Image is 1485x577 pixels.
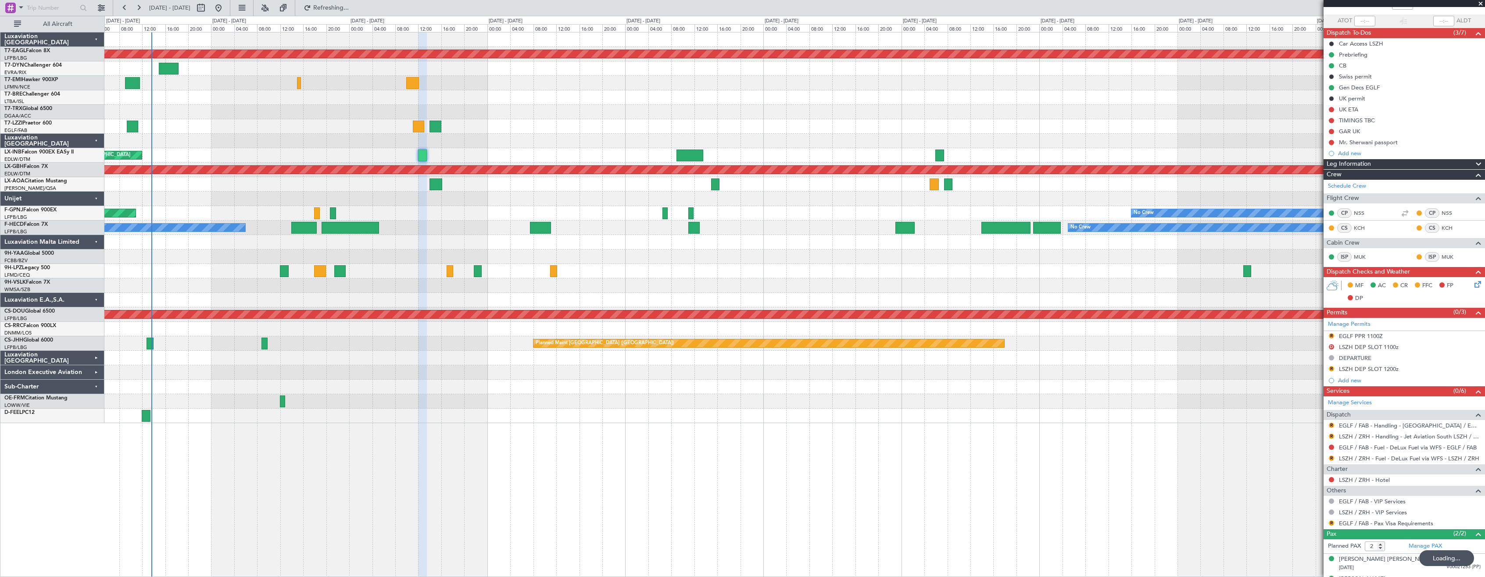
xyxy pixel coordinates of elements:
div: 04:00 [372,24,395,32]
span: FP [1447,281,1453,290]
a: LX-AOACitation Mustang [4,178,67,184]
span: FFC [1422,281,1432,290]
a: KCH [1442,224,1461,232]
div: DEPARTURE [1339,354,1371,362]
span: V00021253 (PP) [1446,563,1481,571]
div: 20:00 [1016,24,1039,32]
span: 9H-LPZ [4,265,22,271]
a: LSZH / ZRH - Hotel [1339,476,1390,484]
span: (0/6) [1453,386,1466,395]
div: UK permit [1339,95,1365,102]
div: CS [1425,223,1439,233]
div: [DATE] - [DATE] [1041,18,1074,25]
div: 12:00 [970,24,993,32]
a: EVRA/RIX [4,69,26,76]
div: 20:00 [878,24,901,32]
a: LTBA/ISL [4,98,24,105]
div: UK ETA [1339,106,1358,113]
div: 04:00 [1063,24,1085,32]
span: Charter [1327,464,1348,474]
button: D [1329,344,1334,349]
div: 04:00 [234,24,257,32]
div: 20:00 [741,24,763,32]
div: 16:00 [717,24,740,32]
a: F-GPNJFalcon 900EX [4,207,57,213]
a: Schedule Crew [1328,182,1366,191]
a: 9H-LPZLegacy 500 [4,265,50,271]
a: FCBB/BZV [4,257,28,264]
span: MF [1355,281,1363,290]
div: 00:00 [349,24,372,32]
div: 12:00 [1246,24,1269,32]
div: Prebriefing [1339,51,1367,58]
button: Refreshing... [300,1,352,15]
div: 16:00 [855,24,878,32]
span: Dispatch Checks and Weather [1327,267,1410,277]
span: Leg Information [1327,159,1371,169]
span: CS-JHH [4,338,23,343]
a: F-HECDFalcon 7X [4,222,48,227]
div: 04:00 [96,24,119,32]
a: CS-JHHGlobal 6000 [4,338,53,343]
a: Manage Permits [1328,320,1370,329]
div: 16:00 [303,24,326,32]
div: 20:00 [188,24,211,32]
div: 04:00 [924,24,947,32]
div: 04:00 [510,24,533,32]
span: (3/7) [1453,28,1466,37]
div: 16:00 [993,24,1016,32]
div: Add new [1338,150,1481,157]
button: R [1329,366,1334,371]
div: 00:00 [487,24,510,32]
span: T7-TRX [4,106,22,111]
div: [PERSON_NAME] [PERSON_NAME] [1339,555,1434,564]
div: 12:00 [280,24,303,32]
span: Dispatch [1327,410,1351,420]
div: 20:00 [1155,24,1177,32]
div: ISP [1425,252,1439,262]
div: [DATE] - [DATE] [489,18,522,25]
span: D-FEEL [4,410,22,415]
a: LSZH / ZRH - Fuel - DeLux Fuel via WFS - LSZH / ZRH [1339,455,1479,462]
a: NSS [1442,209,1461,217]
span: [DATE] [1339,564,1354,571]
div: 04:00 [1200,24,1223,32]
span: LX-GBH [4,164,24,169]
span: CS-DOU [4,309,25,314]
div: [DATE] - [DATE] [212,18,246,25]
div: 00:00 [1177,24,1200,32]
div: GAR UK [1339,128,1360,135]
div: 08:00 [257,24,280,32]
a: Manage Services [1328,399,1372,407]
a: DGAA/ACC [4,113,31,119]
a: EDLW/DTM [4,171,30,177]
span: Dispatch To-Dos [1327,28,1371,38]
div: 16:00 [1270,24,1292,32]
a: T7-TRXGlobal 6500 [4,106,52,111]
a: WMSA/SZB [4,286,30,293]
div: [DATE] - [DATE] [106,18,140,25]
span: OE-FRM [4,395,25,401]
div: Swiss permit [1339,73,1372,80]
a: LFPB/LBG [4,228,27,235]
span: T7-EAGL [4,48,26,53]
div: [DATE] - [DATE] [765,18,798,25]
div: 12:00 [694,24,717,32]
span: (0/3) [1453,307,1466,317]
a: LFPB/LBG [4,315,27,322]
a: 9H-YAAGlobal 5000 [4,251,54,256]
span: LX-INB [4,150,21,155]
div: 12:00 [418,24,441,32]
a: EDLW/DTM [4,156,30,163]
span: LX-AOA [4,178,25,184]
div: LSZH DEP SLOT 1100z [1339,343,1399,351]
span: T7-DYN [4,63,24,68]
a: EGLF / FAB - VIP Services [1339,498,1406,505]
a: LFMD/CEQ [4,272,30,278]
a: Manage PAX [1409,542,1442,551]
span: Crew [1327,170,1342,180]
div: 20:00 [326,24,349,32]
label: Planned PAX [1328,542,1361,551]
a: EGLF / FAB - Handling - [GEOGRAPHIC_DATA] / EGLF / FAB [1339,422,1481,429]
span: (2/2) [1453,529,1466,538]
